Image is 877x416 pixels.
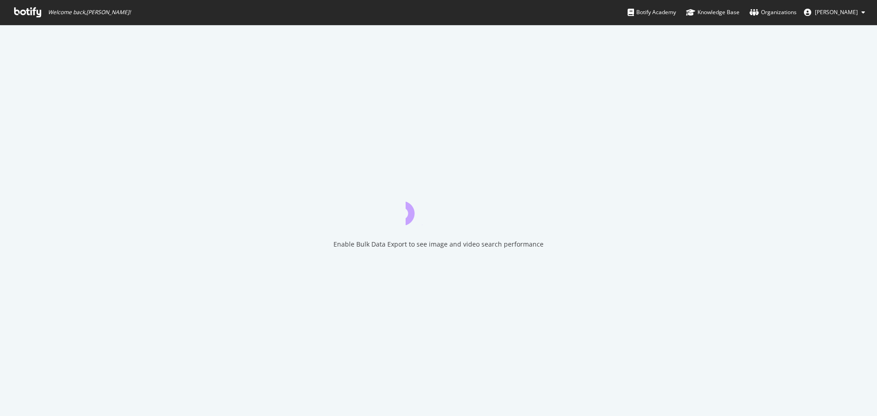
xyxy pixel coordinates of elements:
[797,5,872,20] button: [PERSON_NAME]
[406,192,471,225] div: animation
[750,8,797,17] div: Organizations
[628,8,676,17] div: Botify Academy
[815,8,858,16] span: Bill Elward
[48,9,131,16] span: Welcome back, [PERSON_NAME] !
[686,8,740,17] div: Knowledge Base
[333,240,544,249] div: Enable Bulk Data Export to see image and video search performance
